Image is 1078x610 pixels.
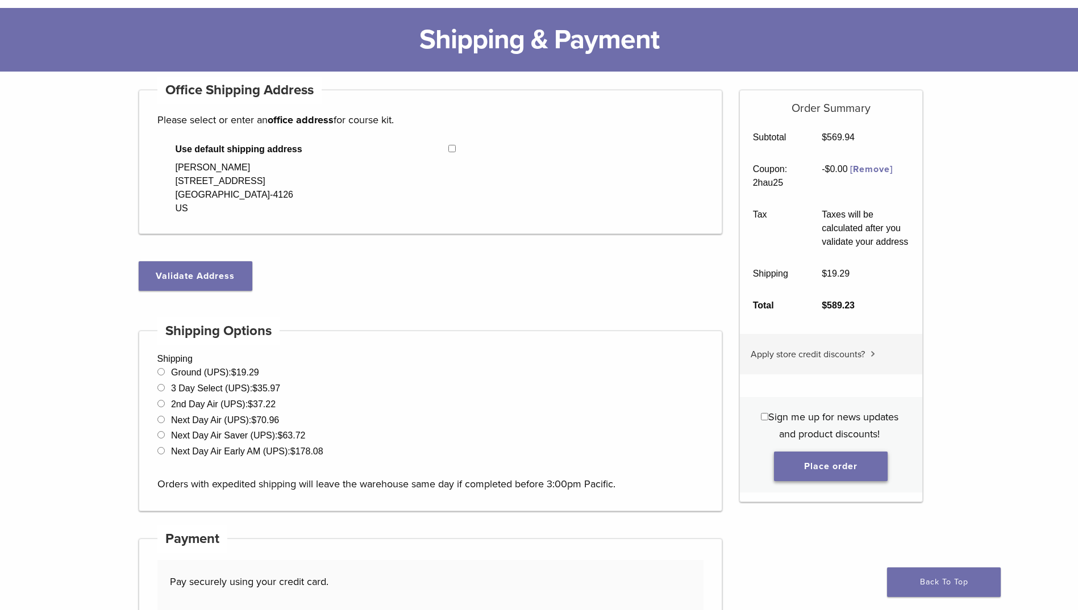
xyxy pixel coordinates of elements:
bdi: 19.29 [231,367,259,377]
label: Next Day Air Saver (UPS): [171,431,306,440]
span: $ [822,269,827,278]
bdi: 19.29 [822,269,850,278]
a: Remove 2hau25 coupon [850,164,893,175]
label: 3 Day Select (UPS): [171,383,280,393]
h5: Order Summary [740,90,922,115]
td: - [809,153,922,199]
h4: Payment [157,525,228,553]
bdi: 35.97 [252,383,280,393]
span: $ [248,399,253,409]
label: 2nd Day Air (UPS): [171,399,276,409]
bdi: 37.22 [248,399,276,409]
a: Back To Top [887,567,1001,597]
span: 0.00 [825,164,848,174]
td: Taxes will be calculated after you validate your address [809,199,922,258]
span: $ [822,132,827,142]
p: Pay securely using your credit card. [170,573,690,590]
span: $ [231,367,236,377]
strong: office address [268,114,334,126]
bdi: 70.96 [251,415,279,425]
th: Shipping [740,258,809,290]
h4: Shipping Options [157,317,280,345]
h4: Office Shipping Address [157,77,322,104]
input: Sign me up for news updates and product discounts! [761,413,768,420]
button: Validate Address [139,261,252,291]
img: caret.svg [871,351,875,357]
span: $ [290,446,295,456]
bdi: 178.08 [290,446,323,456]
p: Orders with expedited shipping will leave the warehouse same day if completed before 3:00pm Pacific. [157,458,704,492]
th: Coupon: 2hau25 [740,153,809,199]
bdi: 569.94 [822,132,855,142]
label: Next Day Air (UPS): [171,415,279,425]
div: Shipping [139,331,723,511]
th: Tax [740,199,809,258]
th: Total [740,290,809,321]
bdi: 589.23 [822,300,855,310]
th: Subtotal [740,122,809,153]
span: $ [251,415,256,425]
span: $ [252,383,257,393]
span: $ [822,300,827,310]
span: Apply store credit discounts? [751,349,865,360]
label: Ground (UPS): [171,367,259,377]
span: $ [278,431,283,440]
label: Next Day Air Early AM (UPS): [171,446,323,456]
div: [PERSON_NAME] [STREET_ADDRESS] [GEOGRAPHIC_DATA]-4126 US [176,161,293,215]
button: Place order [774,452,888,481]
bdi: 63.72 [278,431,306,440]
span: Use default shipping address [176,143,449,156]
span: $ [825,164,830,174]
p: Please select or enter an for course kit. [157,111,704,128]
span: Sign me up for news updates and product discounts! [768,411,898,440]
